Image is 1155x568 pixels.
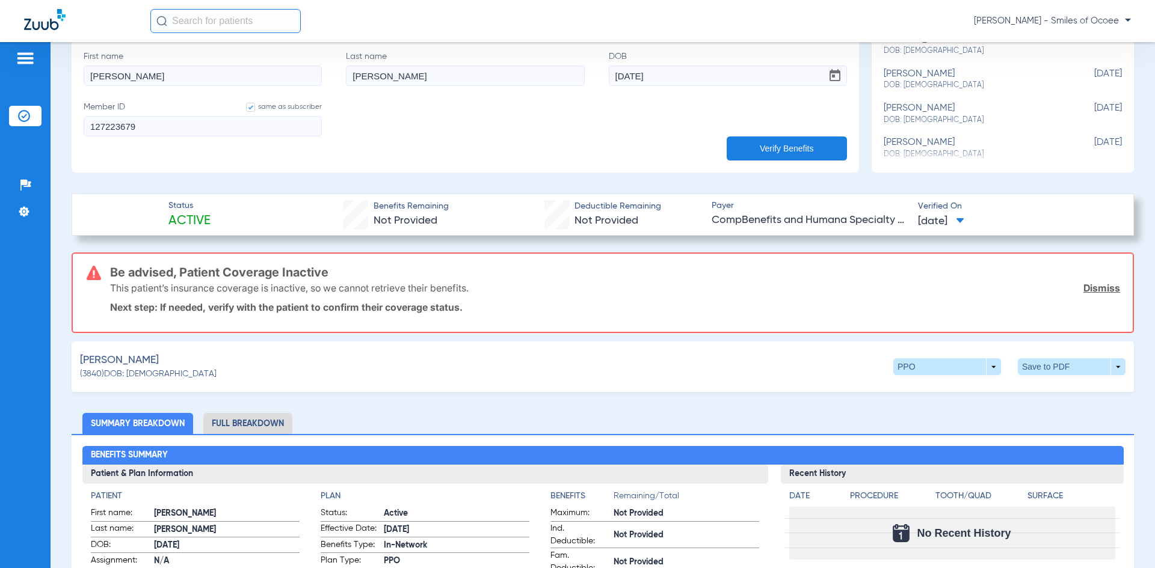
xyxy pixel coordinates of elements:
span: No Recent History [917,527,1011,539]
label: Member ID [84,101,322,136]
app-breakdown-title: Date [789,490,840,507]
span: [DATE] [1062,103,1122,125]
img: Zuub Logo [24,9,66,30]
span: DOB: [DEMOGRAPHIC_DATA] [884,115,1062,126]
span: [PERSON_NAME] - Smiles of Ocoee [974,15,1131,27]
span: [DATE] [384,524,529,536]
label: same as subscriber [234,101,322,113]
h4: Surface [1027,490,1115,502]
label: First name [84,50,322,86]
span: [PERSON_NAME] [154,524,300,536]
span: Effective Date: [321,522,380,537]
app-breakdown-title: Procedure [850,490,932,507]
img: Calendar [893,524,910,542]
span: Remaining/Total [614,490,759,507]
span: Maximum: [550,507,609,521]
app-breakdown-title: Benefits [550,490,614,507]
span: [DATE] [918,214,964,229]
div: [PERSON_NAME] [884,34,1062,56]
h4: Plan [321,490,529,502]
a: Dismiss [1083,282,1120,294]
span: [DATE] [1062,34,1122,56]
h3: Be advised, Patient Coverage Inactive [110,266,1120,278]
h4: Date [789,490,840,502]
span: Benefits Remaining [374,200,449,213]
span: Ind. Deductible: [550,522,609,548]
span: Status [168,200,211,212]
span: First name: [91,507,150,521]
h4: Patient [91,490,300,502]
li: Full Breakdown [203,413,292,434]
img: error-icon [87,266,101,280]
span: Active [168,213,211,230]
app-breakdown-title: Surface [1027,490,1115,507]
h3: Recent History [781,465,1124,484]
span: Deductible Remaining [574,200,661,213]
p: Next step: If needed, verify with the patient to confirm their coverage status. [110,301,1120,313]
span: CompBenefits and Humana Specialty Benefits [712,213,908,228]
img: hamburger-icon [16,51,35,66]
input: Member IDsame as subscriber [84,116,322,136]
span: [DATE] [154,539,300,552]
span: Not Provided [614,529,759,542]
span: [DATE] [1062,69,1122,91]
p: This patient’s insurance coverage is inactive, so we cannot retrieve their benefits. [110,282,469,294]
label: DOB [609,50,847,86]
span: Benefits Type: [321,539,380,553]
h3: Patient & Plan Information [82,465,768,484]
input: First name [84,66,322,86]
span: Active [384,507,529,520]
img: Search Icon [156,16,167,26]
span: Last name: [91,522,150,537]
input: Last name [346,66,584,86]
span: N/A [154,555,300,567]
span: In-Network [384,539,529,552]
span: DOB: [91,539,150,553]
span: PPO [384,555,529,567]
span: DOB: [DEMOGRAPHIC_DATA] [884,80,1062,91]
li: Summary Breakdown [82,413,193,434]
div: [PERSON_NAME] [884,69,1062,91]
span: Payer [712,200,908,212]
h4: Procedure [850,490,932,502]
span: Status: [321,507,380,521]
span: [PERSON_NAME] [80,353,159,368]
span: [PERSON_NAME] [154,507,300,520]
h2: Benefits Summary [82,446,1124,465]
button: Verify Benefits [727,136,847,160]
span: Not Provided [574,215,638,226]
button: PPO [893,358,1001,375]
div: [PERSON_NAME] [884,137,1062,159]
span: Not Provided [614,507,759,520]
button: Open calendar [823,64,847,88]
span: Not Provided [374,215,437,226]
iframe: Chat Widget [1095,510,1155,568]
h4: Benefits [550,490,614,502]
span: Verified On [918,200,1114,213]
div: [PERSON_NAME] [884,103,1062,125]
input: Search for patients [150,9,301,33]
label: Last name [346,50,584,86]
app-breakdown-title: Tooth/Quad [935,490,1023,507]
span: [DATE] [1062,137,1122,159]
span: DOB: [DEMOGRAPHIC_DATA] [884,46,1062,56]
h4: Tooth/Quad [935,490,1023,502]
span: (3840) DOB: [DEMOGRAPHIC_DATA] [80,368,217,380]
button: Save to PDF [1018,358,1126,375]
input: DOBOpen calendar [609,66,847,86]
